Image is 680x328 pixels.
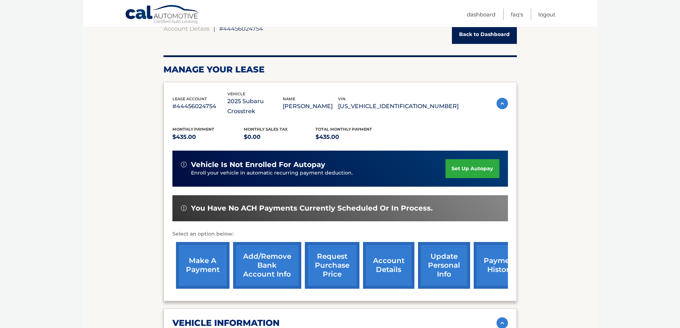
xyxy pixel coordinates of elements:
[316,127,372,132] span: Total Monthly Payment
[172,96,207,101] span: lease account
[497,98,508,109] img: accordion-active.svg
[338,101,459,111] p: [US_VEHICLE_IDENTIFICATION_NUMBER]
[363,242,414,289] a: account details
[445,159,499,178] a: set up autopay
[418,242,470,289] a: update personal info
[176,242,230,289] a: make a payment
[163,64,517,75] h2: Manage Your Lease
[219,25,263,32] span: #44456024754
[452,25,517,44] a: Back to Dashboard
[227,96,283,116] p: 2025 Subaru Crosstrek
[227,91,245,96] span: vehicle
[172,230,508,238] p: Select an option below:
[338,96,346,101] span: vin
[511,9,523,20] a: FAQ's
[213,25,215,32] span: |
[538,9,555,20] a: Logout
[283,96,295,101] span: name
[172,127,214,132] span: Monthly Payment
[467,9,495,20] a: Dashboard
[283,101,338,111] p: [PERSON_NAME]
[181,205,187,211] img: alert-white.svg
[191,204,433,213] span: You have no ACH payments currently scheduled or in process.
[474,242,527,289] a: payment history
[163,25,210,32] a: Account Details
[244,127,288,132] span: Monthly sales Tax
[316,132,387,142] p: $435.00
[172,101,228,111] p: #44456024754
[233,242,301,289] a: Add/Remove bank account info
[125,5,200,25] a: Cal Automotive
[305,242,359,289] a: request purchase price
[172,132,244,142] p: $435.00
[244,132,316,142] p: $0.00
[191,160,325,169] span: vehicle is not enrolled for autopay
[191,169,446,177] p: Enroll your vehicle in automatic recurring payment deduction.
[181,162,187,167] img: alert-white.svg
